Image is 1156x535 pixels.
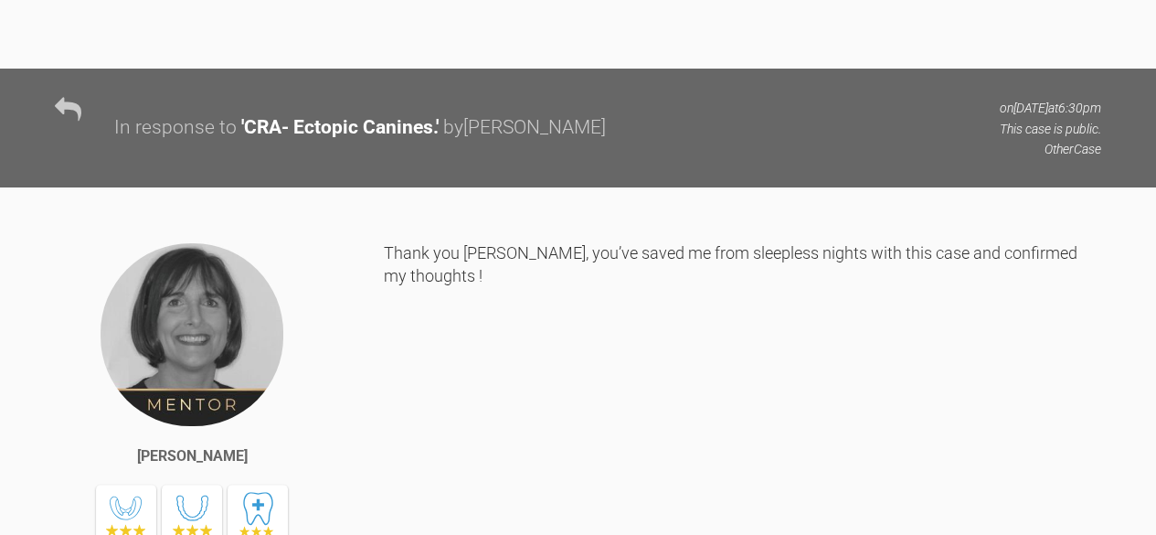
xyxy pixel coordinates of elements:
[114,112,237,143] div: In response to
[99,241,285,428] img: Nicola White
[1000,138,1101,158] p: Other Case
[241,112,439,143] div: ' CRA- Ectopic Canines. '
[1000,98,1101,118] p: on [DATE] at 6:30pm
[1000,118,1101,138] p: This case is public.
[137,444,248,468] div: [PERSON_NAME]
[443,112,606,143] div: by [PERSON_NAME]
